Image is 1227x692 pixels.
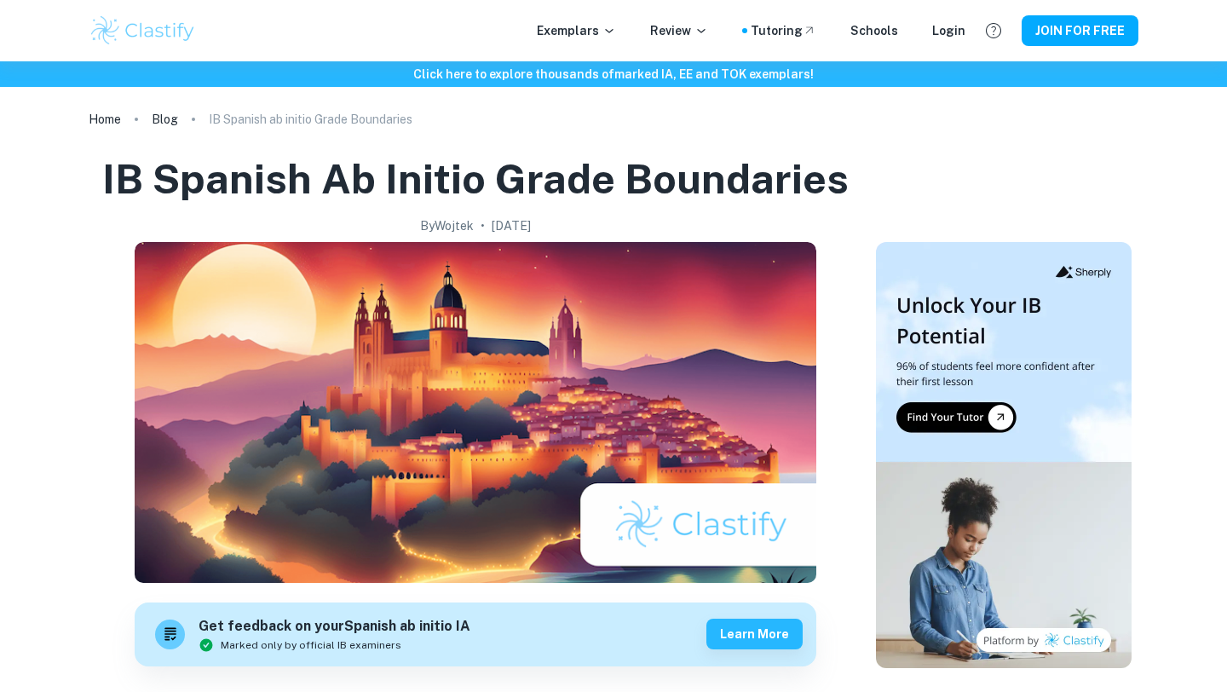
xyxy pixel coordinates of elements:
[152,107,178,131] a: Blog
[89,107,121,131] a: Home
[650,21,708,40] p: Review
[932,21,965,40] a: Login
[481,216,485,235] p: •
[1022,15,1138,46] button: JOIN FOR FREE
[102,152,849,206] h1: IB Spanish ab initio Grade Boundaries
[751,21,816,40] a: Tutoring
[209,110,412,129] p: IB Spanish ab initio Grade Boundaries
[135,242,816,583] img: IB Spanish ab initio Grade Boundaries cover image
[221,637,401,653] span: Marked only by official IB examiners
[199,616,470,637] h6: Get feedback on your Spanish ab initio IA
[537,21,616,40] p: Exemplars
[3,65,1224,84] h6: Click here to explore thousands of marked IA, EE and TOK exemplars !
[979,16,1008,45] button: Help and Feedback
[89,14,197,48] img: Clastify logo
[420,216,474,235] h2: By Wojtek
[492,216,531,235] h2: [DATE]
[850,21,898,40] a: Schools
[706,619,803,649] button: Learn more
[135,603,816,666] a: Get feedback on yourSpanish ab initio IAMarked only by official IB examinersLearn more
[876,242,1132,668] img: Thumbnail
